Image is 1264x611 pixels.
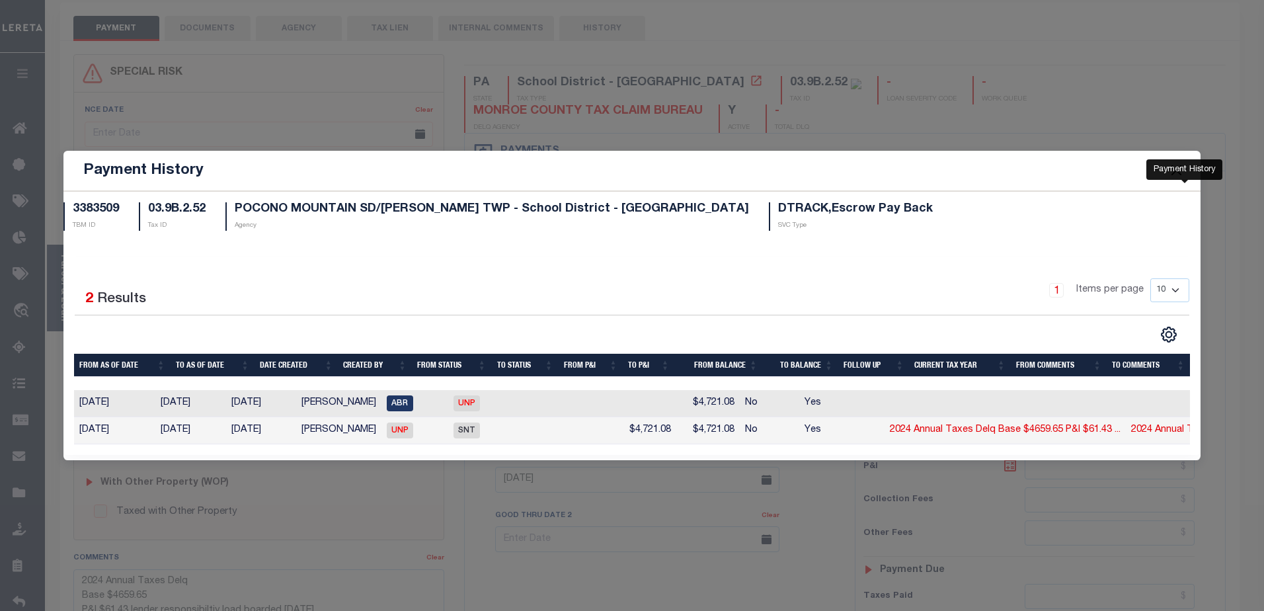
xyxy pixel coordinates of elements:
[676,417,740,444] td: $4,721.08
[155,417,226,444] td: [DATE]
[83,161,204,180] h5: Payment History
[97,289,146,310] label: Results
[454,395,480,411] span: UNP
[387,423,413,438] span: UNP
[148,221,206,231] p: Tax ID
[909,354,1011,377] th: Current Tax Year: activate to sort column ascending
[338,354,412,377] th: Created By: activate to sort column ascending
[675,354,763,377] th: From Balance: activate to sort column ascending
[623,354,675,377] th: To P&I: activate to sort column ascending
[235,221,749,231] p: Agency
[778,202,933,217] h5: DTRACK,Escrow Pay Back
[778,221,933,231] p: SVC Type
[296,390,381,417] td: [PERSON_NAME]
[74,354,171,377] th: From As of Date: activate to sort column ascending
[255,354,338,377] th: Date Created: activate to sort column ascending
[1011,354,1107,377] th: From Comments: activate to sort column ascending
[155,390,226,417] td: [DATE]
[740,390,799,417] td: No
[387,395,413,411] span: ABR
[602,417,676,444] td: $4,721.08
[676,390,740,417] td: $4,721.08
[454,423,480,438] span: SNT
[85,292,93,306] span: 2
[171,354,255,377] th: To As of Date: activate to sort column ascending
[763,354,838,377] th: To Balance: activate to sort column ascending
[74,417,155,444] td: [DATE]
[226,417,296,444] td: [DATE]
[1076,283,1144,298] span: Items per page
[838,354,909,377] th: Follow Up: activate to sort column ascending
[1049,283,1064,298] a: 1
[296,417,381,444] td: [PERSON_NAME]
[799,390,885,417] td: Yes
[799,417,885,444] td: Yes
[1146,159,1222,181] div: Payment History
[148,202,206,217] h5: 03.9B.2.52
[235,203,749,215] span: POCONO MOUNTAIN SD/[PERSON_NAME] TWP - School District - [GEOGRAPHIC_DATA]
[226,390,296,417] td: [DATE]
[740,417,799,444] td: No
[74,390,155,417] td: [DATE]
[73,221,119,231] p: TBM ID
[559,354,623,377] th: From P&I: activate to sort column ascending
[73,202,119,217] h5: 3383509
[412,354,491,377] th: From Status: activate to sort column ascending
[1107,354,1190,377] th: To Comments: activate to sort column ascending
[492,354,559,377] th: To Status: activate to sort column ascending
[890,425,1121,434] a: 2024 Annual Taxes Delq Base $4659.65 P&I $61.43 ...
